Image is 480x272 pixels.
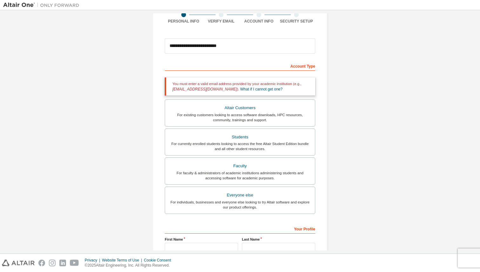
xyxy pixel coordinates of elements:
[49,260,56,266] img: instagram.svg
[85,258,102,263] div: Privacy
[59,260,66,266] img: linkedin.svg
[169,162,311,170] div: Faculty
[144,258,175,263] div: Cookie Consent
[169,141,311,151] div: For currently enrolled students looking to access the free Altair Student Edition bundle and all ...
[2,260,35,266] img: altair_logo.svg
[242,237,315,242] label: Last Name
[165,237,238,242] label: First Name
[169,103,311,112] div: Altair Customers
[172,87,237,91] span: [EMAIL_ADDRESS][DOMAIN_NAME]
[240,87,283,91] a: What if I cannot get one?
[169,200,311,210] div: For individuals, businesses and everyone else looking to try Altair software and explore our prod...
[169,133,311,142] div: Students
[165,61,315,71] div: Account Type
[85,263,175,268] p: © 2025 Altair Engineering, Inc. All Rights Reserved.
[38,260,45,266] img: facebook.svg
[240,19,278,24] div: Account Info
[165,77,315,96] div: You must enter a valid email address provided by your academic institution (e.g., ).
[165,19,203,24] div: Personal Info
[165,223,315,234] div: Your Profile
[169,112,311,123] div: For existing customers looking to access software downloads, HPC resources, community, trainings ...
[203,19,240,24] div: Verify Email
[278,19,316,24] div: Security Setup
[3,2,83,8] img: Altair One
[169,191,311,200] div: Everyone else
[169,170,311,181] div: For faculty & administrators of academic institutions administering students and accessing softwa...
[70,260,79,266] img: youtube.svg
[102,258,144,263] div: Website Terms of Use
